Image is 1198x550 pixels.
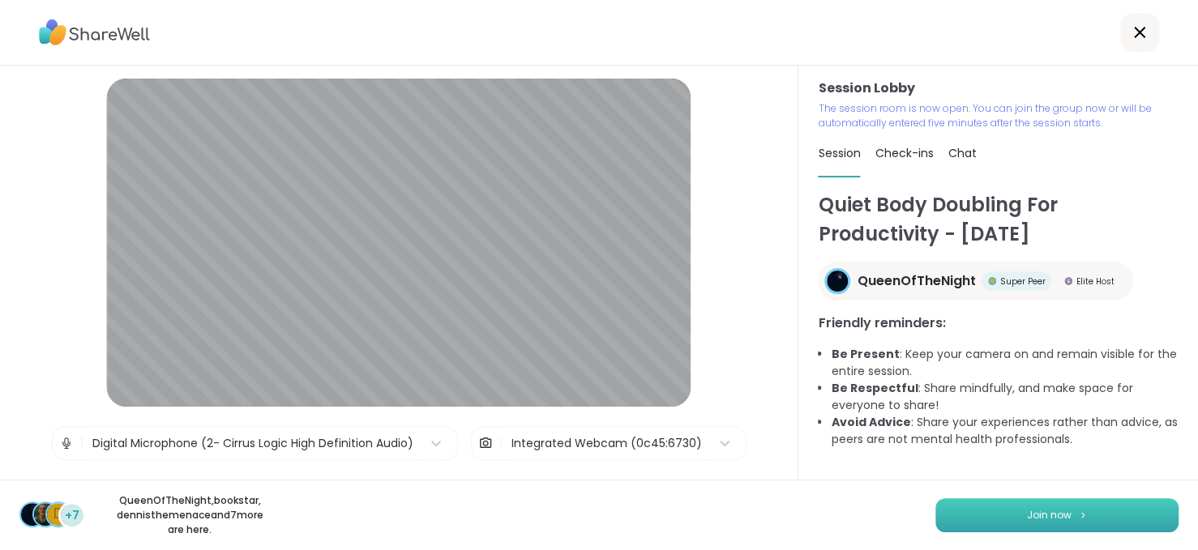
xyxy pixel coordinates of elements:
[39,14,150,51] img: ShareWell Logo
[831,346,1179,380] li: : Keep your camera on and remain visible for the entire session.
[818,101,1179,130] p: The session room is now open. You can join the group now or will be automatically entered five mi...
[499,427,503,459] span: |
[1078,510,1088,519] img: ShareWell Logomark
[53,504,63,525] span: d
[21,503,44,526] img: QueenOfTheNight
[92,435,413,452] div: Digital Microphone (2- Cirrus Logic High Definition Audio)
[999,275,1045,288] span: Super Peer
[818,313,1179,333] h3: Friendly reminders:
[818,145,860,161] span: Session
[478,427,493,459] img: Camera
[831,380,918,396] b: Be Respectful
[831,414,1179,448] li: : Share your experiences rather than advice, as peers are not mental health professionals.
[935,498,1179,532] button: Join now
[831,414,910,430] b: Avoid Advice
[857,271,975,291] span: QueenOfTheNight
[80,427,84,459] span: |
[948,145,976,161] span: Chat
[831,346,899,362] b: Be Present
[831,380,1179,414] li: : Share mindfully, and make space for everyone to share!
[34,503,57,526] img: bookstar
[818,262,1133,301] a: QueenOfTheNightQueenOfTheNightSuper PeerSuper PeerElite HostElite Host
[59,427,74,459] img: Microphone
[818,190,1179,249] h1: Quiet Body Doubling For Productivity - [DATE]
[1027,508,1072,522] span: Join now
[511,435,702,452] div: Integrated Webcam (0c45:6730)
[1076,275,1114,288] span: Elite Host
[818,79,1179,98] h3: Session Lobby
[99,493,280,537] p: QueenOfTheNight , bookstar , dennisthemenace and 7 more are here.
[988,277,996,285] img: Super Peer
[65,507,79,524] span: +7
[1064,277,1072,285] img: Elite Host
[827,271,848,292] img: QueenOfTheNight
[875,145,933,161] span: Check-ins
